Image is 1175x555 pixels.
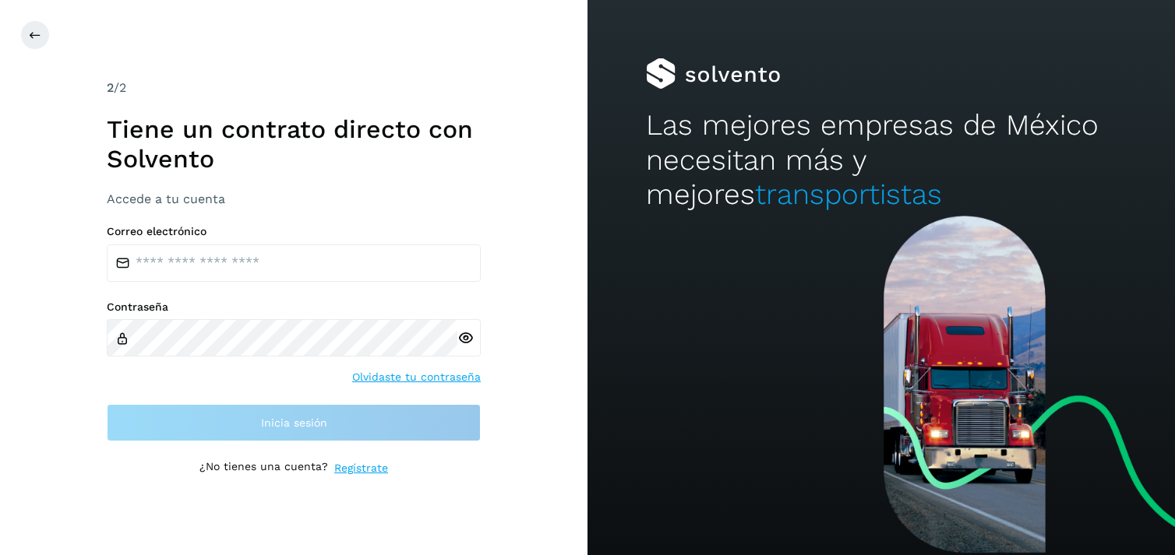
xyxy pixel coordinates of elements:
h2: Las mejores empresas de México necesitan más y mejores [646,108,1116,212]
a: Regístrate [334,460,388,476]
button: Inicia sesión [107,404,481,441]
h3: Accede a tu cuenta [107,191,481,206]
span: Inicia sesión [261,417,327,428]
p: ¿No tienes una cuenta? [199,460,328,476]
span: transportistas [755,177,942,211]
h1: Tiene un contrato directo con Solvento [107,114,481,174]
span: 2 [107,80,114,95]
label: Contraseña [107,300,481,314]
label: Correo electrónico [107,225,481,238]
a: Olvidaste tu contraseña [352,369,481,385]
div: /2 [107,79,481,97]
